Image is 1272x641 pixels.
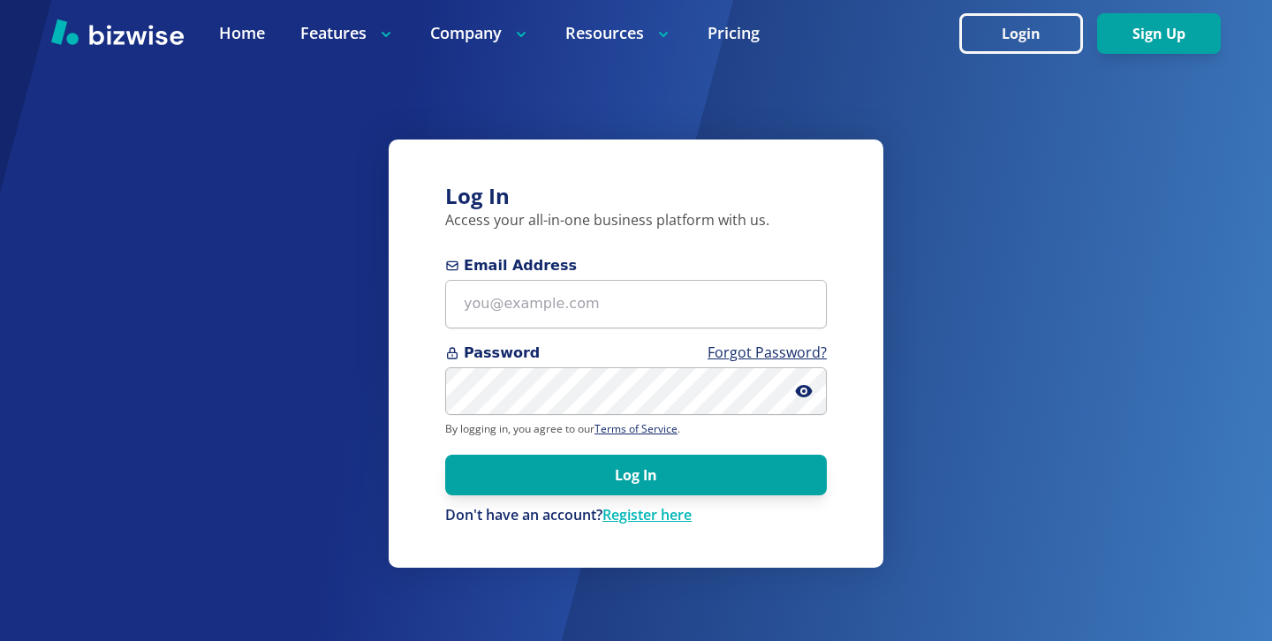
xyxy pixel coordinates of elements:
a: Terms of Service [594,421,678,436]
a: Pricing [708,22,760,44]
button: Login [959,13,1083,54]
img: Bizwise Logo [51,19,184,45]
p: Features [300,22,395,44]
button: Log In [445,455,827,495]
p: Resources [565,22,672,44]
p: Don't have an account? [445,506,827,525]
span: Email Address [445,255,827,276]
input: you@example.com [445,280,827,328]
div: Don't have an account?Register here [445,506,827,525]
button: Sign Up [1097,13,1221,54]
h3: Log In [445,182,827,211]
a: Login [959,26,1097,42]
a: Forgot Password? [708,343,827,362]
p: By logging in, you agree to our . [445,422,827,436]
a: Register here [602,505,692,524]
a: Sign Up [1097,26,1221,42]
a: Home [219,22,265,44]
span: Password [445,343,827,364]
p: Access your all-in-one business platform with us. [445,211,827,230]
p: Company [430,22,530,44]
